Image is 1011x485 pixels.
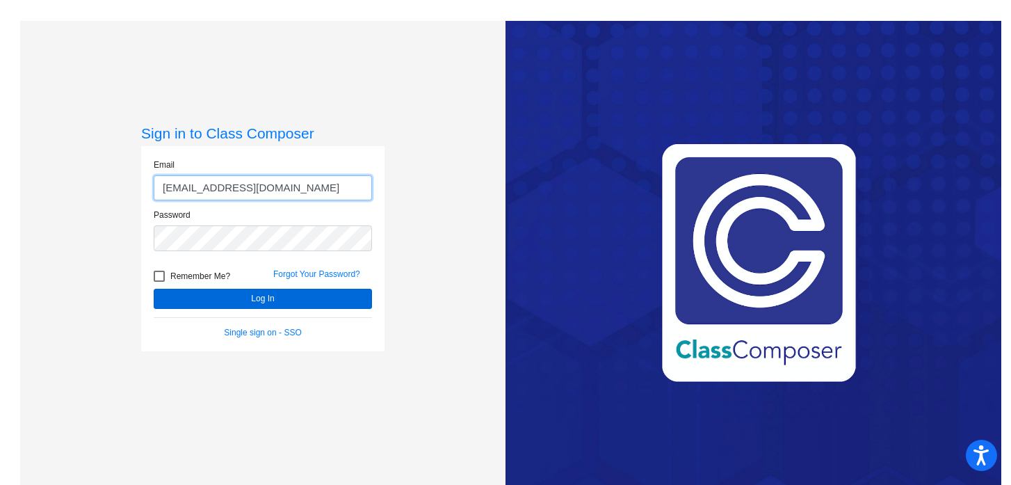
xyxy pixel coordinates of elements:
[154,159,175,171] label: Email
[273,269,360,279] a: Forgot Your Password?
[170,268,230,285] span: Remember Me?
[224,328,301,337] a: Single sign on - SSO
[154,289,372,309] button: Log In
[141,125,385,142] h3: Sign in to Class Composer
[154,209,191,221] label: Password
